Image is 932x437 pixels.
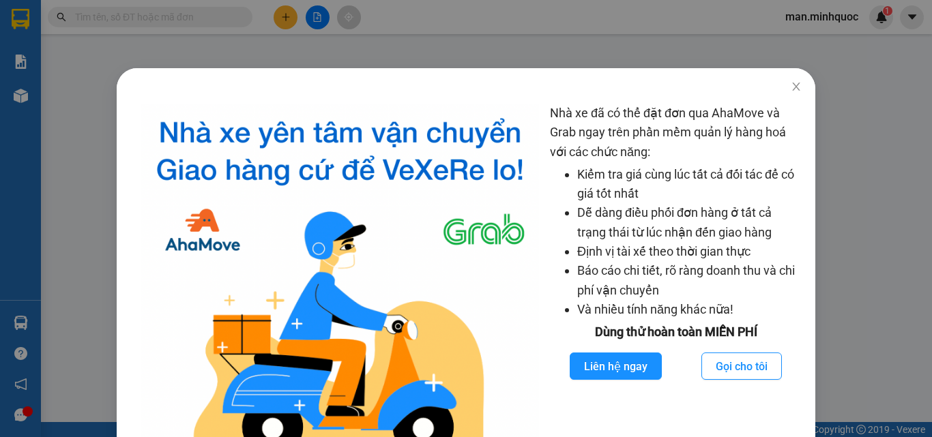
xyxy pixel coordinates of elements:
[716,358,768,375] span: Gọi cho tôi
[577,300,802,319] li: Và nhiều tính năng khác nữa!
[701,352,782,380] button: Gọi cho tôi
[577,242,802,261] li: Định vị tài xế theo thời gian thực
[550,322,802,342] div: Dùng thử hoàn toàn MIỄN PHÍ
[584,358,647,375] span: Liên hệ ngay
[577,261,802,300] li: Báo cáo chi tiết, rõ ràng doanh thu và chi phí vận chuyển
[570,352,662,380] button: Liên hệ ngay
[577,165,802,204] li: Kiểm tra giá cùng lúc tất cả đối tác để có giá tốt nhất
[577,203,802,242] li: Dễ dàng điều phối đơn hàng ở tất cả trạng thái từ lúc nhận đến giao hàng
[777,68,815,106] button: Close
[791,81,802,92] span: close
